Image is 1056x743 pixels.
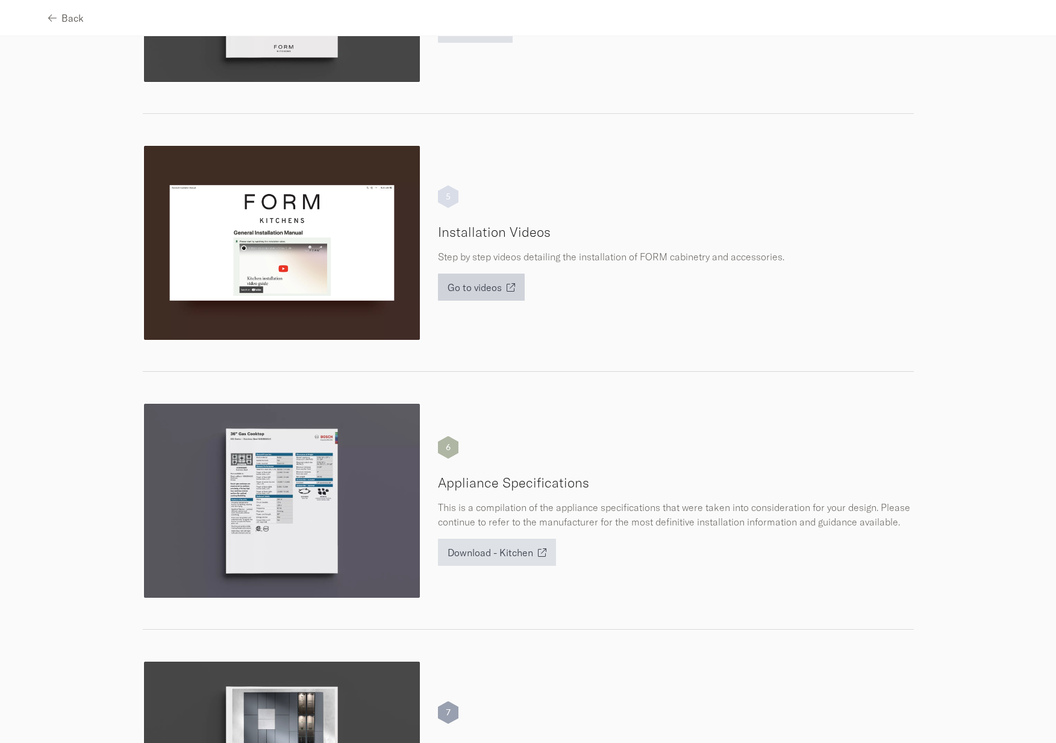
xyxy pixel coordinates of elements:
button: Back [48,4,84,31]
img: prepare-installation-06.webp [143,403,422,599]
span: Back [61,13,84,23]
span: Go to videos [448,283,502,292]
div: 6 [438,436,458,459]
span: Download - Kitchen [448,548,533,557]
div: 7 [438,701,458,724]
img: prepare-installation-05.webp [143,145,422,341]
button: Go to videos [438,274,525,301]
h5: Appliance Specifications [438,474,914,492]
button: Download - Kitchen [438,539,556,566]
p: This is a compilation of the appliance specifications that were taken into consideration for your... [438,500,914,529]
h5: Installation Videos [438,223,914,241]
div: 5 [438,185,458,208]
p: Step by step videos detailing the installation of FORM cabinetry and accessories. [438,249,914,264]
